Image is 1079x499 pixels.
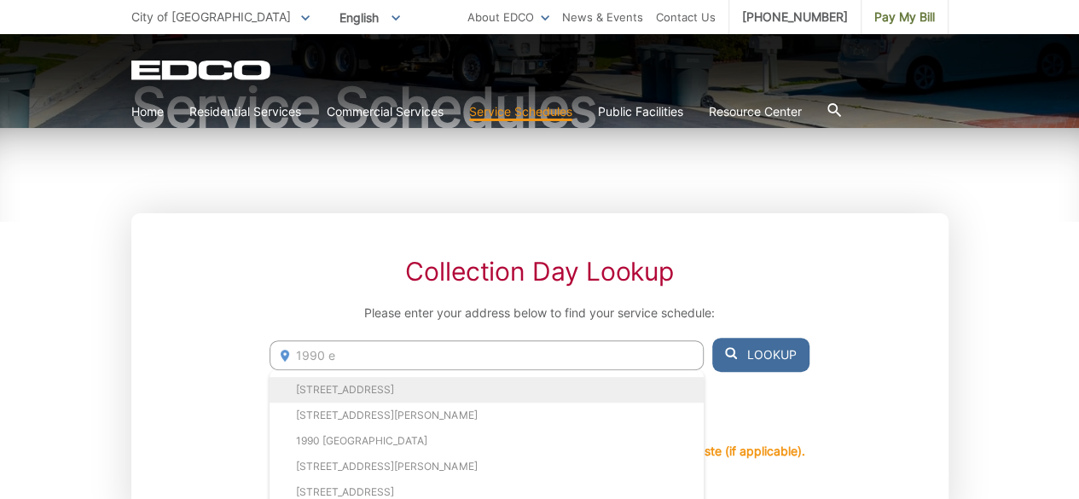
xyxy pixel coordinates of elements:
[131,102,164,121] a: Home
[131,9,291,24] span: City of [GEOGRAPHIC_DATA]
[327,3,413,32] span: English
[562,8,643,26] a: News & Events
[874,8,935,26] span: Pay My Bill
[270,377,703,403] li: [STREET_ADDRESS]
[270,428,703,454] li: 1990 [GEOGRAPHIC_DATA]
[656,8,716,26] a: Contact Us
[189,102,301,121] a: Residential Services
[327,102,444,121] a: Commercial Services
[712,338,809,372] button: Lookup
[270,256,809,287] h2: Collection Day Lookup
[270,340,703,370] input: Enter Address
[131,60,273,80] a: EDCD logo. Return to the homepage.
[270,304,809,322] p: Please enter your address below to find your service schedule:
[469,102,572,121] a: Service Schedules
[467,8,549,26] a: About EDCO
[598,102,683,121] a: Public Facilities
[709,102,802,121] a: Resource Center
[270,454,703,479] li: [STREET_ADDRESS][PERSON_NAME]
[270,403,703,428] li: [STREET_ADDRESS][PERSON_NAME]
